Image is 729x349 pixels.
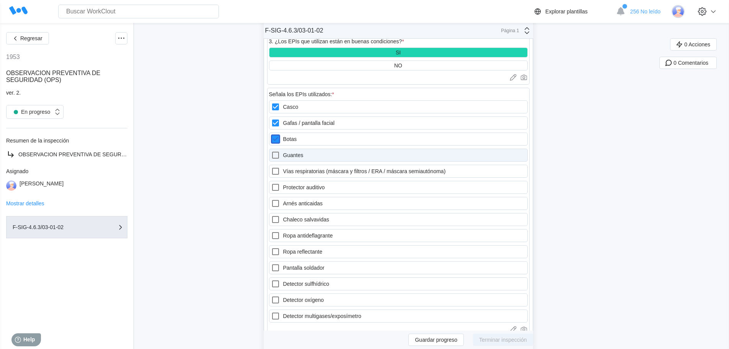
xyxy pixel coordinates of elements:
button: 0 Acciones [670,38,717,51]
label: Ropa reflectante [269,245,528,258]
div: SI [396,49,401,56]
span: OBSERVACION PREVENTIVA DE SEGURIDAD (OPS) [18,151,150,157]
label: Guantes [269,149,528,162]
input: Buscar WorkClout [58,5,219,18]
button: Terminar inspección [473,334,533,346]
a: Explorar plantillas [533,7,612,16]
label: Arnés anticaidas [269,197,528,210]
button: Regresar [6,32,49,44]
span: 0 Acciones [684,42,710,47]
label: Gafas / pantalla facial [269,116,528,129]
label: Casco [269,100,528,113]
label: Pantalla soldador [269,261,528,274]
button: Guardar progreso [408,334,464,346]
label: Detector sulfhídrico [269,277,528,290]
a: OBSERVACION PREVENTIVA DE SEGURIDAD (OPS) [6,150,127,159]
div: F-SIG-4.6.3/03-01-02 [265,27,323,34]
div: Explorar plantillas [545,8,588,15]
div: Página 1 [500,28,519,33]
div: Asignado [6,168,127,174]
div: 3. ¿Los EPIs que utilizan están en buenas condiciones? [269,38,404,44]
button: 0 Comentarios [659,57,717,69]
label: Detector oxígeno [269,293,528,306]
div: Señala los EPIs utilizados: [269,91,334,97]
div: F-SIG-4.6.3/03-01-02 [13,224,89,230]
span: Terminar inspección [479,337,527,342]
img: user-3.png [672,5,685,18]
label: Chaleco salvavidas [269,213,528,226]
div: NO [394,62,402,69]
span: 256 No leído [630,8,661,15]
label: Vías respiratorias (máscara y filtros / ERA / máscara semiautónoma) [269,165,528,178]
span: 0 Comentarios [674,60,708,66]
label: Protector auditivo [269,181,528,194]
span: Guardar progreso [415,337,457,342]
div: 1953 [6,54,20,61]
span: OBSERVACION PREVENTIVA DE SEGURIDAD (OPS) [6,70,100,83]
label: Botas [269,133,528,146]
button: F-SIG-4.6.3/03-01-02 [6,216,127,238]
div: Resumen de la inspección [6,138,127,144]
div: ver. 2. [6,90,127,96]
button: Mostrar detalles [6,201,44,206]
img: user-3.png [6,180,16,191]
label: Detector multigases/exposímetro [269,310,528,323]
div: [PERSON_NAME] [20,180,64,191]
span: Regresar [20,36,42,41]
label: Ropa antideflagrante [269,229,528,242]
div: En progreso [10,107,50,117]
